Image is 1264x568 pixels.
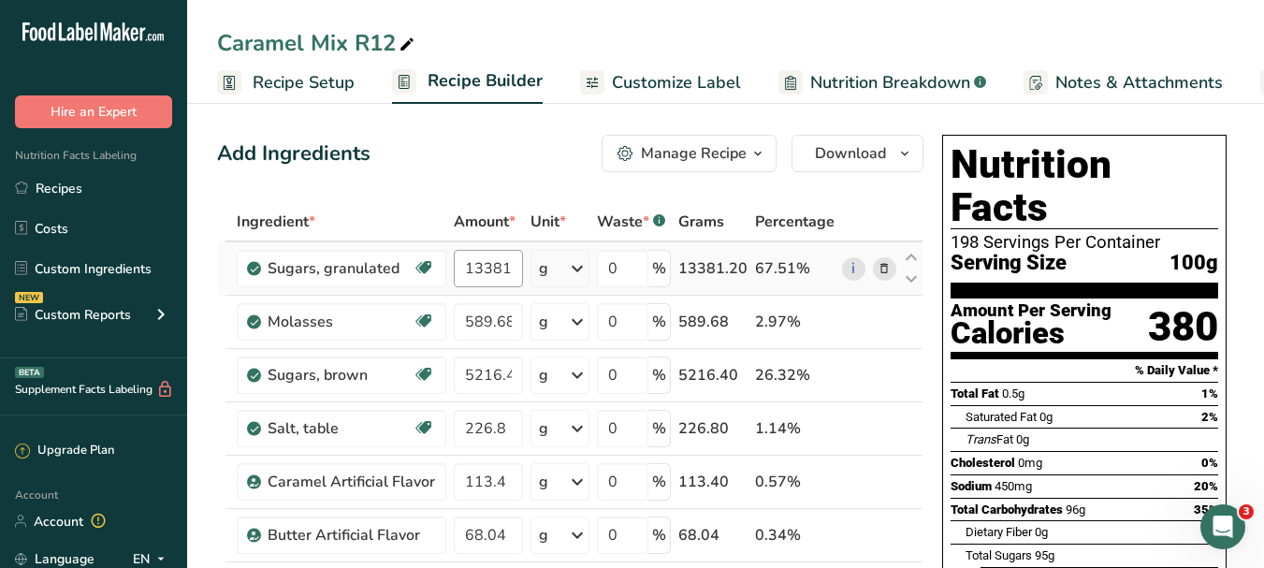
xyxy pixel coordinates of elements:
a: i [842,257,865,281]
div: 113.40 [678,471,748,493]
span: Fat [966,432,1013,446]
span: Total Carbohydrates [951,502,1063,517]
a: Recipe Builder [392,60,543,105]
div: g [539,524,548,546]
div: Molasses [268,311,413,333]
span: 0mg [1018,456,1042,470]
div: 198 Servings Per Container [951,233,1218,252]
span: Recipe Builder [428,68,543,94]
div: Caramel Artificial Flavor [268,471,435,493]
div: 67.51% [755,257,835,280]
div: Amount Per Serving [951,302,1111,320]
span: 20% [1194,479,1218,493]
div: 1.14% [755,417,835,440]
span: 35% [1194,502,1218,517]
span: 3 [1239,504,1254,519]
span: Unit [530,211,566,233]
div: Butter Artificial Flavor [268,524,435,546]
span: Dietary Fiber [966,525,1032,539]
div: Caramel Mix R12 [217,26,418,60]
div: NEW [15,292,43,303]
div: 5216.40 [678,364,748,386]
span: Percentage [755,211,835,233]
div: g [539,311,548,333]
span: 100g [1170,252,1218,275]
div: BETA [15,367,44,378]
div: 26.32% [755,364,835,386]
span: 1% [1201,386,1218,401]
div: 380 [1148,302,1218,352]
div: g [539,364,548,386]
iframe: Intercom live chat [1200,504,1245,549]
span: 0g [1035,525,1048,539]
span: Ingredient [237,211,315,233]
span: 0% [1201,456,1218,470]
div: Salt, table [268,417,413,440]
span: Cholesterol [951,456,1015,470]
span: Nutrition Breakdown [810,70,970,95]
a: Customize Label [580,62,741,104]
div: Manage Recipe [641,142,747,165]
div: 226.80 [678,417,748,440]
div: 68.04 [678,524,748,546]
div: Sugars, granulated [268,257,413,280]
button: Manage Recipe [602,135,777,172]
a: Notes & Attachments [1024,62,1223,104]
button: Download [792,135,923,172]
a: Nutrition Breakdown [778,62,986,104]
span: 0.5g [1002,386,1024,401]
div: 2.97% [755,311,835,333]
span: Download [815,142,886,165]
i: Trans [966,432,996,446]
section: % Daily Value * [951,359,1218,382]
span: Saturated Fat [966,410,1037,424]
div: g [539,257,548,280]
a: Recipe Setup [217,62,355,104]
span: Amount [454,211,516,233]
div: Waste [597,211,665,233]
span: Total Fat [951,386,999,401]
h1: Nutrition Facts [951,143,1218,229]
div: Custom Reports [15,305,131,325]
button: Hire an Expert [15,95,172,128]
div: Sugars, brown [268,364,413,386]
span: Notes & Attachments [1055,70,1223,95]
span: 95g [1035,548,1054,562]
div: Add Ingredients [217,138,370,169]
span: 450mg [995,479,1032,493]
div: Calories [951,320,1111,347]
div: Upgrade Plan [15,442,114,460]
div: 0.34% [755,524,835,546]
span: 96g [1066,502,1085,517]
div: 0.57% [755,471,835,493]
div: g [539,471,548,493]
span: 0g [1039,410,1053,424]
span: Total Sugars [966,548,1032,562]
span: Sodium [951,479,992,493]
span: Serving Size [951,252,1067,275]
span: Customize Label [612,70,741,95]
div: 13381.20 [678,257,748,280]
span: 0g [1016,432,1029,446]
span: Grams [678,211,724,233]
div: g [539,417,548,440]
span: Recipe Setup [253,70,355,95]
span: 2% [1201,410,1218,424]
div: 589.68 [678,311,748,333]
